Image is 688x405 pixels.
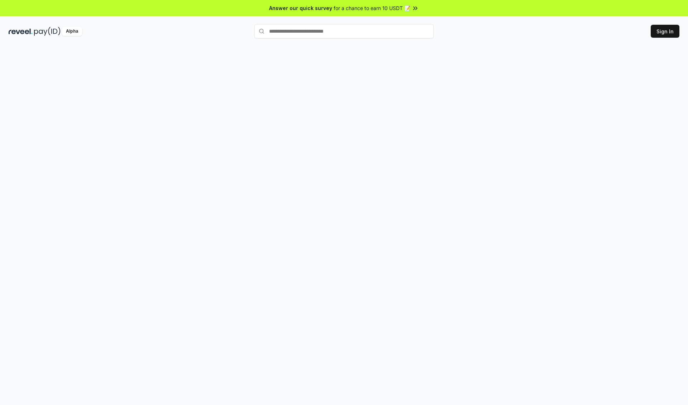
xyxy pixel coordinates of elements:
button: Sign In [651,25,679,38]
span: Answer our quick survey [269,4,332,12]
span: for a chance to earn 10 USDT 📝 [334,4,410,12]
img: pay_id [34,27,61,36]
img: reveel_dark [9,27,33,36]
div: Alpha [62,27,82,36]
